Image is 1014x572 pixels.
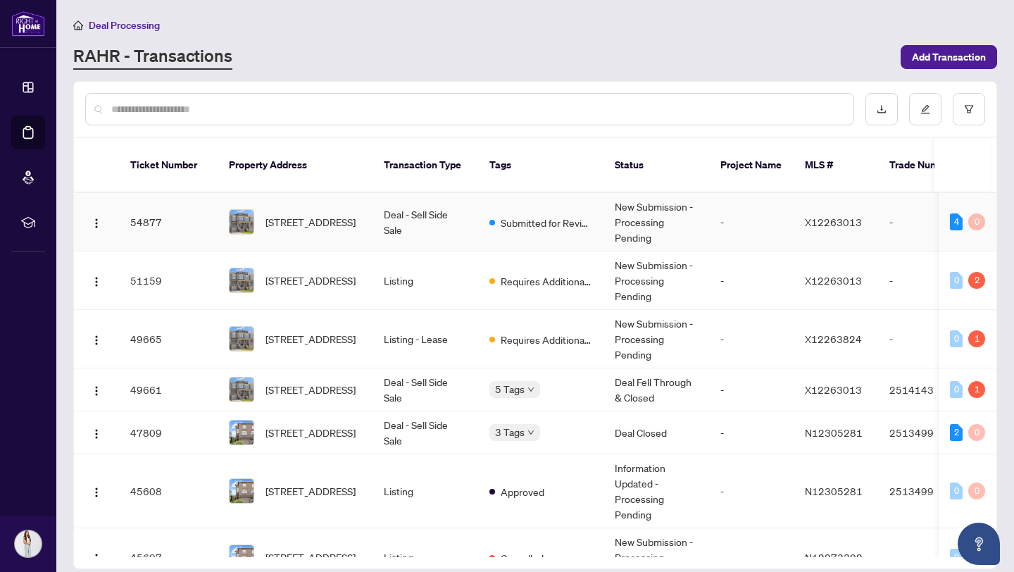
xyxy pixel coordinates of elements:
[709,411,794,454] td: -
[85,269,108,292] button: Logo
[85,211,108,233] button: Logo
[950,483,963,499] div: 0
[878,368,977,411] td: 2514143
[230,479,254,503] img: thumbnail-img
[709,310,794,368] td: -
[230,327,254,351] img: thumbnail-img
[950,213,963,230] div: 4
[119,368,218,411] td: 49661
[950,330,963,347] div: 0
[603,310,709,368] td: New Submission - Processing Pending
[603,368,709,411] td: Deal Fell Through & Closed
[501,550,544,566] span: Cancelled
[865,93,898,125] button: download
[91,385,102,397] img: Logo
[501,273,592,289] span: Requires Additional Docs
[373,193,478,251] td: Deal - Sell Side Sale
[85,328,108,350] button: Logo
[73,20,83,30] span: home
[91,428,102,440] img: Logo
[501,484,544,499] span: Approved
[603,454,709,528] td: Information Updated - Processing Pending
[373,454,478,528] td: Listing
[91,487,102,498] img: Logo
[950,381,963,398] div: 0
[968,213,985,230] div: 0
[265,331,356,347] span: [STREET_ADDRESS]
[230,210,254,234] img: thumbnail-img
[265,382,356,397] span: [STREET_ADDRESS]
[218,138,373,193] th: Property Address
[968,381,985,398] div: 1
[909,93,941,125] button: edit
[91,218,102,229] img: Logo
[805,551,863,564] span: N12273302
[85,378,108,401] button: Logo
[709,454,794,528] td: -
[91,335,102,346] img: Logo
[912,46,986,68] span: Add Transaction
[91,553,102,564] img: Logo
[878,310,977,368] td: -
[603,138,709,193] th: Status
[501,215,592,230] span: Submitted for Review
[805,426,863,439] span: N12305281
[230,545,254,569] img: thumbnail-img
[709,193,794,251] td: -
[501,332,592,347] span: Requires Additional Docs
[11,11,45,37] img: logo
[603,251,709,310] td: New Submission - Processing Pending
[265,273,356,288] span: [STREET_ADDRESS]
[805,332,862,345] span: X12263824
[709,251,794,310] td: -
[950,549,963,566] div: 0
[950,424,963,441] div: 2
[805,216,862,228] span: X12263013
[373,251,478,310] td: Listing
[119,193,218,251] td: 54877
[968,483,985,499] div: 0
[527,429,534,436] span: down
[603,193,709,251] td: New Submission - Processing Pending
[958,523,1000,565] button: Open asap
[91,276,102,287] img: Logo
[901,45,997,69] button: Add Transaction
[968,330,985,347] div: 1
[89,19,160,32] span: Deal Processing
[877,104,887,114] span: download
[373,368,478,411] td: Deal - Sell Side Sale
[119,454,218,528] td: 45608
[85,480,108,502] button: Logo
[953,93,985,125] button: filter
[265,425,356,440] span: [STREET_ADDRESS]
[373,138,478,193] th: Transaction Type
[119,411,218,454] td: 47809
[950,272,963,289] div: 0
[230,378,254,402] img: thumbnail-img
[230,421,254,444] img: thumbnail-img
[85,546,108,568] button: Logo
[73,44,232,70] a: RAHR - Transactions
[265,483,356,499] span: [STREET_ADDRESS]
[878,138,977,193] th: Trade Number
[527,386,534,393] span: down
[15,530,42,557] img: Profile Icon
[968,424,985,441] div: 0
[878,193,977,251] td: -
[373,310,478,368] td: Listing - Lease
[265,549,356,565] span: [STREET_ADDRESS]
[603,411,709,454] td: Deal Closed
[119,310,218,368] td: 49665
[878,251,977,310] td: -
[920,104,930,114] span: edit
[265,214,356,230] span: [STREET_ADDRESS]
[878,411,977,454] td: 2513499
[119,138,218,193] th: Ticket Number
[968,272,985,289] div: 2
[709,368,794,411] td: -
[85,421,108,444] button: Logo
[230,268,254,292] img: thumbnail-img
[805,274,862,287] span: X12263013
[478,138,603,193] th: Tags
[119,251,218,310] td: 51159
